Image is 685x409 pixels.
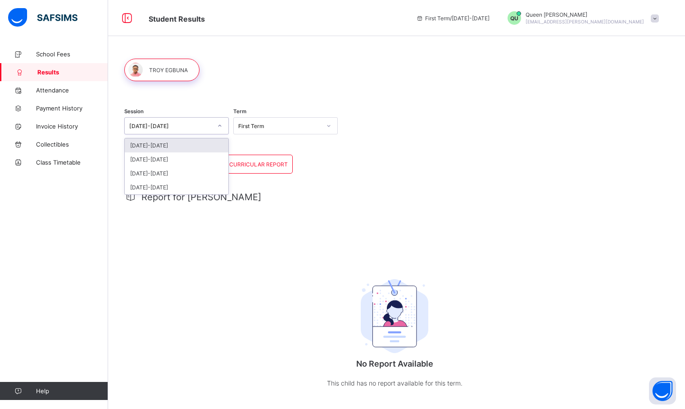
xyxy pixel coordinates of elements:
span: Class Timetable [36,159,108,166]
span: School Fees [36,51,108,58]
span: Student Results [149,14,205,23]
span: Collectibles [36,141,108,148]
span: QU [510,15,518,22]
div: [DATE]-[DATE] [125,180,228,194]
span: Report for [PERSON_NAME] [141,192,261,202]
button: Open asap [649,377,676,404]
span: Help [36,387,108,395]
span: session/term information [416,15,490,22]
div: [DATE]-[DATE] [129,123,212,129]
span: [EMAIL_ADDRESS][PERSON_NAME][DOMAIN_NAME] [526,19,644,24]
div: [DATE]-[DATE] [125,166,228,180]
img: safsims [8,8,77,27]
img: student.207b5acb3037b72b59086e8b1a17b1d0.svg [361,279,428,353]
span: Session [124,108,144,115]
span: Queen [PERSON_NAME] [526,11,644,18]
span: Payment History [36,105,108,112]
div: First Term [238,123,321,129]
p: No Report Available [304,359,485,368]
div: QueenEgbuna [499,11,663,25]
span: Invoice History [36,123,108,130]
span: Attendance [36,87,108,94]
span: CO-CURRICULAR REPORT [218,161,288,168]
div: [DATE]-[DATE] [125,138,228,152]
div: No Report Available [304,254,485,407]
div: [DATE]-[DATE] [125,152,228,166]
span: Term [233,108,246,115]
span: Results [37,69,108,76]
p: This child has no report available for this term. [304,377,485,389]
